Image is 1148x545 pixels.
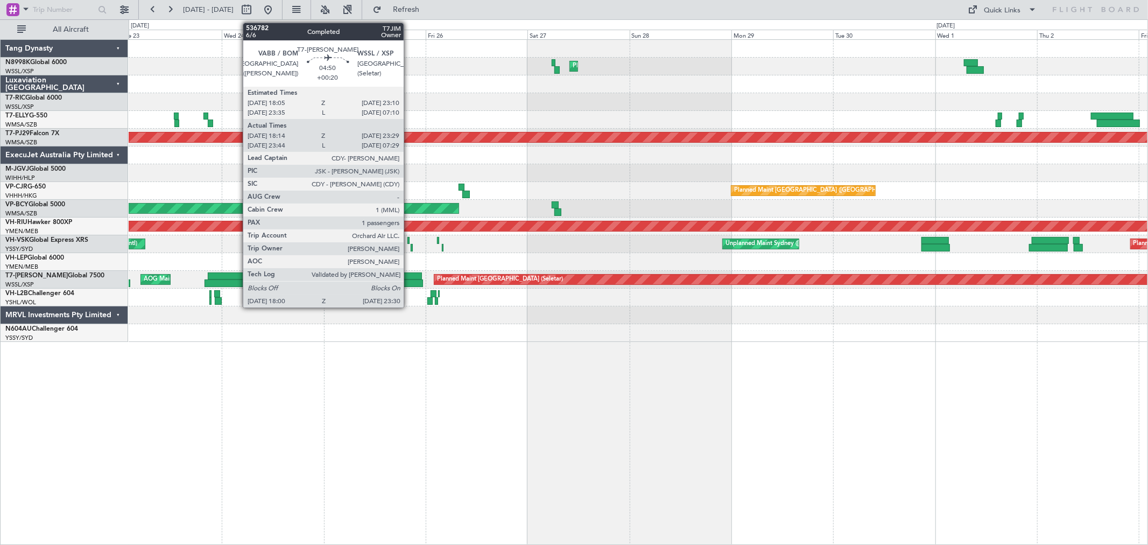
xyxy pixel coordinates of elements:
[5,219,27,226] span: VH-RIU
[5,334,33,342] a: YSSY/SYD
[5,227,38,235] a: YMEN/MEB
[5,138,37,146] a: WMSA/SZB
[5,290,28,297] span: VH-L2B
[5,166,29,172] span: M-JGVJ
[935,30,1037,39] div: Wed 1
[5,326,78,332] a: N604AUChallenger 604
[384,6,429,13] span: Refresh
[5,166,66,172] a: M-JGVJGlobal 5000
[527,30,629,39] div: Sat 27
[5,113,47,119] a: T7-ELLYG-550
[5,59,30,66] span: N8998K
[5,255,27,261] span: VH-LEP
[5,298,36,306] a: YSHL/WOL
[183,5,234,15] span: [DATE] - [DATE]
[726,236,858,252] div: Unplanned Maint Sydney ([PERSON_NAME] Intl)
[5,290,74,297] a: VH-L2BChallenger 604
[5,237,29,243] span: VH-VSK
[5,113,29,119] span: T7-ELLY
[5,174,35,182] a: WIHH/HLP
[5,326,32,332] span: N604AU
[5,209,37,218] a: WMSA/SZB
[963,1,1043,18] button: Quick Links
[5,281,34,289] a: WSSL/XSP
[5,95,25,101] span: T7-RIC
[5,201,29,208] span: VP-BCY
[5,130,59,137] a: T7-PJ29Falcon 7X
[120,30,222,39] div: Tue 23
[5,121,37,129] a: WMSA/SZB
[28,26,114,33] span: All Aircraft
[5,192,37,200] a: VHHH/HKG
[1037,30,1139,39] div: Thu 2
[144,271,264,288] div: AOG Maint London ([GEOGRAPHIC_DATA])
[5,184,46,190] a: VP-CJRG-650
[222,30,323,39] div: Wed 24
[12,21,117,38] button: All Aircraft
[833,30,935,39] div: Tue 30
[5,130,30,137] span: T7-PJ29
[426,30,527,39] div: Fri 26
[5,237,88,243] a: VH-VSKGlobal Express XRS
[324,30,426,39] div: Thu 25
[131,22,149,31] div: [DATE]
[573,58,752,74] div: Planned Maint [GEOGRAPHIC_DATA] ([GEOGRAPHIC_DATA] Intl)
[5,67,34,75] a: WSSL/XSP
[5,245,33,253] a: YSSY/SYD
[5,59,67,66] a: N8998KGlobal 6000
[5,184,27,190] span: VP-CJR
[630,30,731,39] div: Sun 28
[731,30,833,39] div: Mon 29
[5,272,104,279] a: T7-[PERSON_NAME]Global 7500
[5,255,64,261] a: VH-LEPGlobal 6000
[937,22,955,31] div: [DATE]
[5,201,65,208] a: VP-BCYGlobal 5000
[437,271,564,288] div: Planned Maint [GEOGRAPHIC_DATA] (Seletar)
[5,103,34,111] a: WSSL/XSP
[5,95,62,101] a: T7-RICGlobal 6000
[5,219,72,226] a: VH-RIUHawker 800XP
[5,263,38,271] a: YMEN/MEB
[33,2,95,18] input: Trip Number
[984,5,1021,16] div: Quick Links
[734,183,914,199] div: Planned Maint [GEOGRAPHIC_DATA] ([GEOGRAPHIC_DATA] Intl)
[368,1,432,18] button: Refresh
[5,272,68,279] span: T7-[PERSON_NAME]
